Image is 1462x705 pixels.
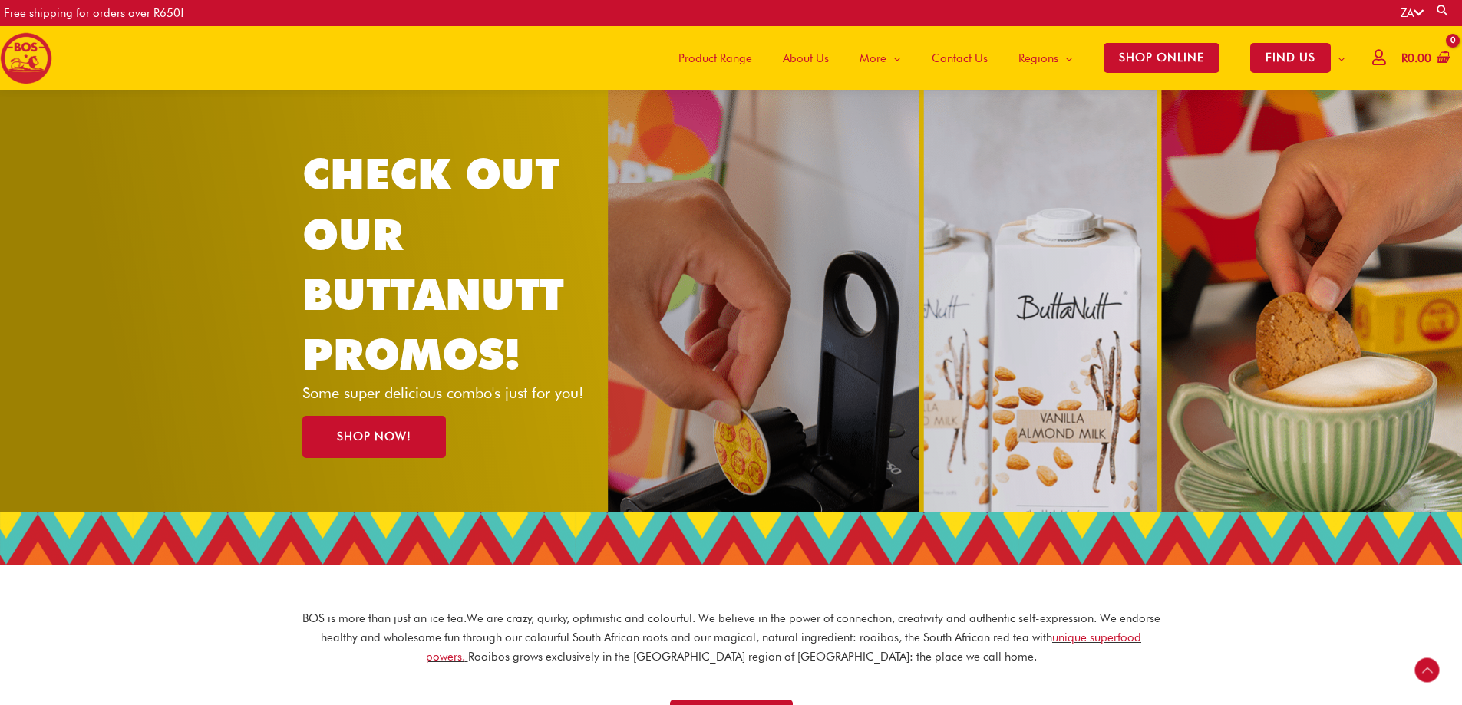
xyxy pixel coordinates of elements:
[652,26,1361,90] nav: Site Navigation
[337,431,411,443] span: SHOP NOW!
[1250,43,1331,73] span: FIND US
[767,26,844,90] a: About Us
[302,148,564,380] a: CHECK OUT OUR BUTTANUTT PROMOS!
[1088,26,1235,90] a: SHOP ONLINE
[1401,6,1424,20] a: ZA
[1018,35,1058,81] span: Regions
[860,35,886,81] span: More
[1104,43,1219,73] span: SHOP ONLINE
[1401,51,1408,65] span: R
[1435,3,1450,18] a: Search button
[302,385,610,400] p: Some super delicious combo's just for you!
[932,35,988,81] span: Contact Us
[916,26,1003,90] a: Contact Us
[426,631,1142,664] a: unique superfood powers.
[663,26,767,90] a: Product Range
[678,35,752,81] span: Product Range
[1003,26,1088,90] a: Regions
[1398,41,1450,76] a: View Shopping Cart, empty
[302,416,446,458] a: SHOP NOW!
[1401,51,1431,65] bdi: 0.00
[302,609,1161,666] p: BOS is more than just an ice tea. We are crazy, quirky, optimistic and colourful. We believe in t...
[783,35,829,81] span: About Us
[844,26,916,90] a: More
